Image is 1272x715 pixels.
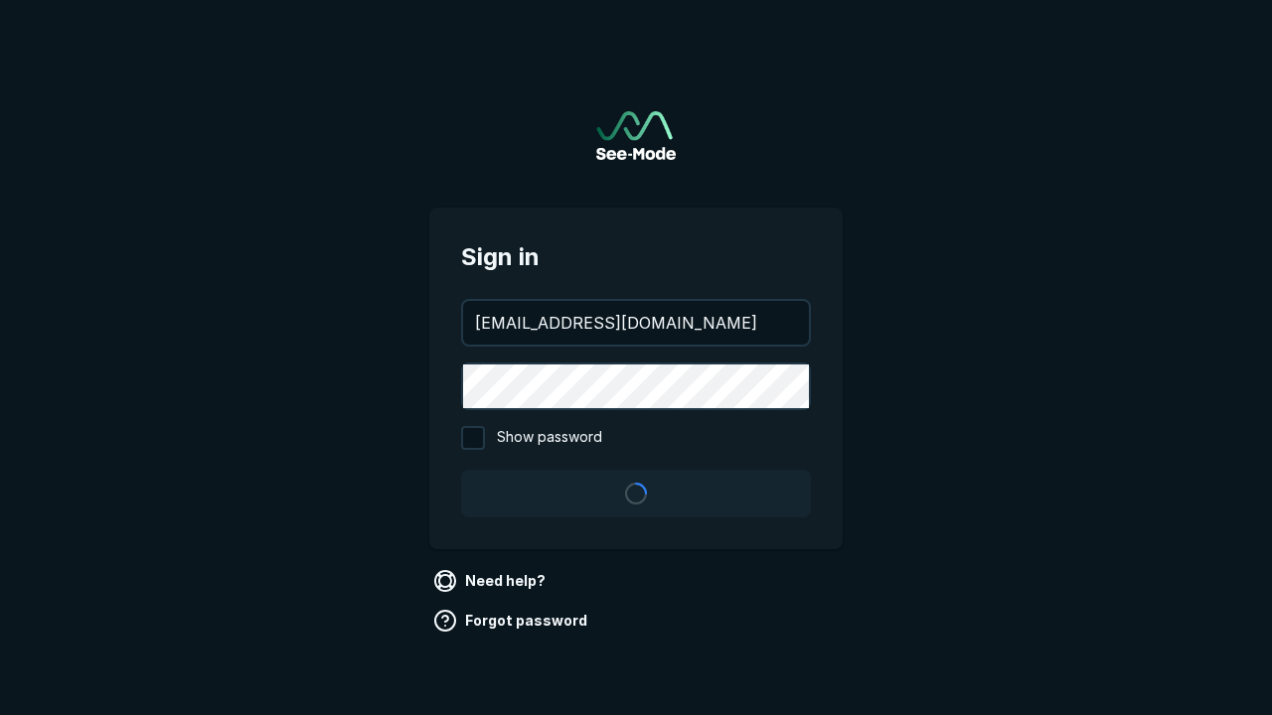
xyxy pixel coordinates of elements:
a: Go to sign in [596,111,676,160]
img: See-Mode Logo [596,111,676,160]
input: your@email.com [463,301,809,345]
span: Show password [497,426,602,450]
a: Need help? [429,565,554,597]
a: Forgot password [429,605,595,637]
span: Sign in [461,239,811,275]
